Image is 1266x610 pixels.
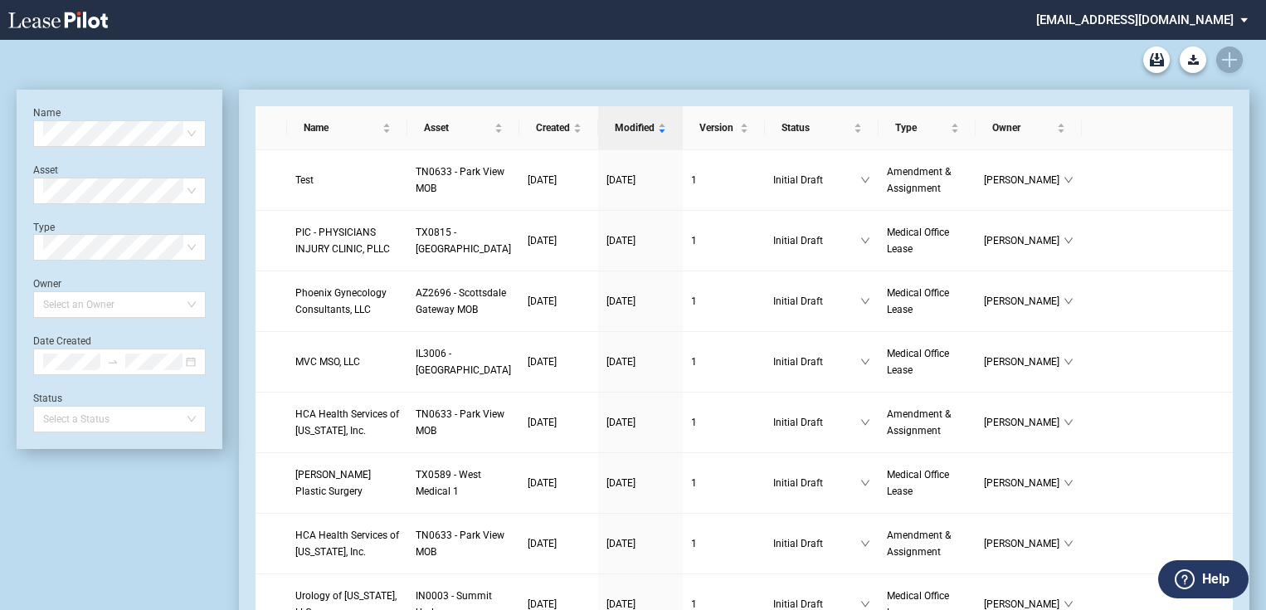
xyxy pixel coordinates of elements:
a: [DATE] [606,535,674,552]
span: [DATE] [528,538,557,549]
a: TX0815 - [GEOGRAPHIC_DATA] [416,224,511,257]
span: down [1064,539,1074,549]
span: Status [782,120,850,136]
a: Medical Office Lease [887,466,967,500]
span: PIC - PHYSICIANS INJURY CLINIC, PLLC [295,227,390,255]
a: [DATE] [606,232,674,249]
span: [DATE] [606,295,635,307]
a: Amendment & Assignment [887,527,967,560]
label: Owner [33,278,61,290]
a: TX0589 - West Medical 1 [416,466,511,500]
a: Medical Office Lease [887,285,967,318]
th: Owner [976,106,1082,150]
span: [DATE] [528,356,557,368]
span: down [860,417,870,427]
span: swap-right [107,356,119,368]
th: Modified [598,106,683,150]
span: down [1064,296,1074,306]
a: [DATE] [528,172,590,188]
span: down [860,539,870,549]
a: Medical Office Lease [887,224,967,257]
a: Amendment & Assignment [887,406,967,439]
a: HCA Health Services of [US_STATE], Inc. [295,406,399,439]
a: [DATE] [528,414,590,431]
th: Status [765,106,879,150]
span: MVC MSO, LLC [295,356,360,368]
span: TX0589 - West Medical 1 [416,469,481,497]
th: Created [519,106,598,150]
span: [DATE] [606,538,635,549]
a: PIC - PHYSICIANS INJURY CLINIC, PLLC [295,224,399,257]
a: 1 [691,535,757,552]
a: TN0633 - Park View MOB [416,527,511,560]
a: IL3006 - [GEOGRAPHIC_DATA] [416,345,511,378]
label: Asset [33,164,58,176]
span: [DATE] [606,477,635,489]
span: down [1064,417,1074,427]
span: Owner [992,120,1054,136]
a: 1 [691,172,757,188]
span: [DATE] [606,598,635,610]
span: [DATE] [606,174,635,186]
label: Name [33,107,61,119]
span: [PERSON_NAME] [984,535,1064,552]
md-menu: Download Blank Form List [1175,46,1211,73]
a: Test [295,172,399,188]
span: down [1064,357,1074,367]
a: Phoenix Gynecology Consultants, LLC [295,285,399,318]
a: [DATE] [606,414,674,431]
span: Version [699,120,737,136]
span: HCA Health Services of Tennessee, Inc. [295,529,399,558]
a: [DATE] [606,354,674,370]
th: Version [683,106,765,150]
span: [PERSON_NAME] [984,414,1064,431]
span: down [860,236,870,246]
a: [DATE] [528,475,590,491]
span: 1 [691,598,697,610]
span: down [860,296,870,306]
span: Phoenix Gynecology Consultants, LLC [295,287,387,315]
span: [DATE] [528,174,557,186]
th: Asset [407,106,519,150]
span: down [1064,175,1074,185]
span: Initial Draft [773,172,860,188]
span: [DATE] [528,598,557,610]
span: [DATE] [528,477,557,489]
span: Initial Draft [773,293,860,310]
label: Type [33,222,55,233]
span: 1 [691,295,697,307]
button: Help [1158,560,1249,598]
span: [DATE] [528,295,557,307]
span: Modified [615,120,655,136]
span: down [1064,236,1074,246]
span: [DATE] [528,235,557,246]
span: 1 [691,417,697,428]
span: IL3006 - Arlington Heights [416,348,511,376]
span: 1 [691,235,697,246]
a: [DATE] [528,232,590,249]
span: HCA Health Services of Tennessee, Inc. [295,408,399,437]
a: 1 [691,354,757,370]
span: [DATE] [606,235,635,246]
span: 1 [691,356,697,368]
a: 1 [691,293,757,310]
button: Download Blank Form [1180,46,1206,73]
a: MVC MSO, LLC [295,354,399,370]
a: [PERSON_NAME] Plastic Surgery [295,466,399,500]
span: Initial Draft [773,414,860,431]
span: down [1064,599,1074,609]
span: [PERSON_NAME] [984,475,1064,491]
a: AZ2696 - Scottsdale Gateway MOB [416,285,511,318]
a: Archive [1143,46,1170,73]
a: [DATE] [606,172,674,188]
span: Medical Office Lease [887,348,949,376]
span: down [860,478,870,488]
span: Type [895,120,947,136]
a: [DATE] [606,475,674,491]
span: Asset [424,120,491,136]
span: [DATE] [606,417,635,428]
span: Livingston Plastic Surgery [295,469,371,497]
span: Amendment & Assignment [887,529,951,558]
span: Medical Office Lease [887,287,949,315]
span: Initial Draft [773,232,860,249]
